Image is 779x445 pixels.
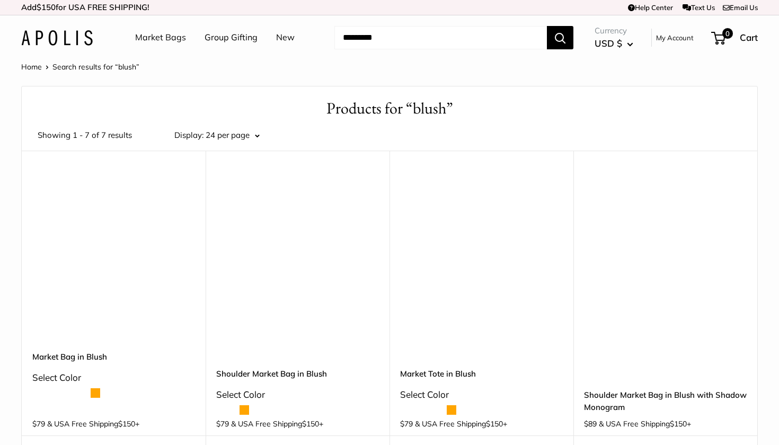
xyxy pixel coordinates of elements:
[670,419,687,429] span: $150
[38,128,132,143] span: Showing 1 - 7 of 7 results
[216,419,229,429] span: $79
[47,420,139,427] span: & USA Free Shipping +
[118,419,135,429] span: $150
[584,419,597,429] span: $89
[32,369,195,386] div: Select Color
[52,62,139,72] span: Search results for “blush”
[32,419,45,429] span: $79
[486,419,503,429] span: $150
[712,29,758,46] a: 0 Cart
[302,419,319,429] span: $150
[216,177,379,340] a: Shoulder Market Bag in BlushShoulder Market Bag in Blush
[37,2,56,12] span: $150
[135,30,186,46] a: Market Bags
[205,30,258,46] a: Group Gifting
[628,3,673,12] a: Help Center
[415,420,507,427] span: & USA Free Shipping +
[21,60,139,74] nav: Breadcrumb
[400,419,413,429] span: $79
[584,389,747,414] a: Shoulder Market Bag in Blush with Shadow Monogram
[400,368,563,380] a: Market Tote in Blush
[206,130,250,140] span: 24 per page
[547,26,573,49] button: Search
[21,62,42,72] a: Home
[723,3,758,12] a: Email Us
[174,128,203,143] label: Display:
[276,30,295,46] a: New
[32,351,195,363] a: Market Bag in Blush
[231,420,323,427] span: & USA Free Shipping +
[722,28,733,39] span: 0
[21,30,93,46] img: Apolis
[599,420,691,427] span: & USA Free Shipping +
[595,23,633,38] span: Currency
[740,32,758,43] span: Cart
[334,26,547,49] input: Search...
[683,3,715,12] a: Text Us
[400,177,563,340] a: Market Tote in BlushMarket Tote in Blush
[400,386,563,403] div: Select Color
[216,386,379,403] div: Select Color
[206,128,260,143] button: 24 per page
[595,38,622,49] span: USD $
[216,368,379,380] a: Shoulder Market Bag in Blush
[595,35,633,52] button: USD $
[32,177,195,340] a: description_Our first Blush Market BagMarket Bag in Blush
[584,177,747,340] a: Shoulder Market Bag in Blush with Shadow MonogramShoulder Market Bag in Blush with Shadow Monogram
[656,31,694,44] a: My Account
[38,97,741,120] h1: Products for “blush”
